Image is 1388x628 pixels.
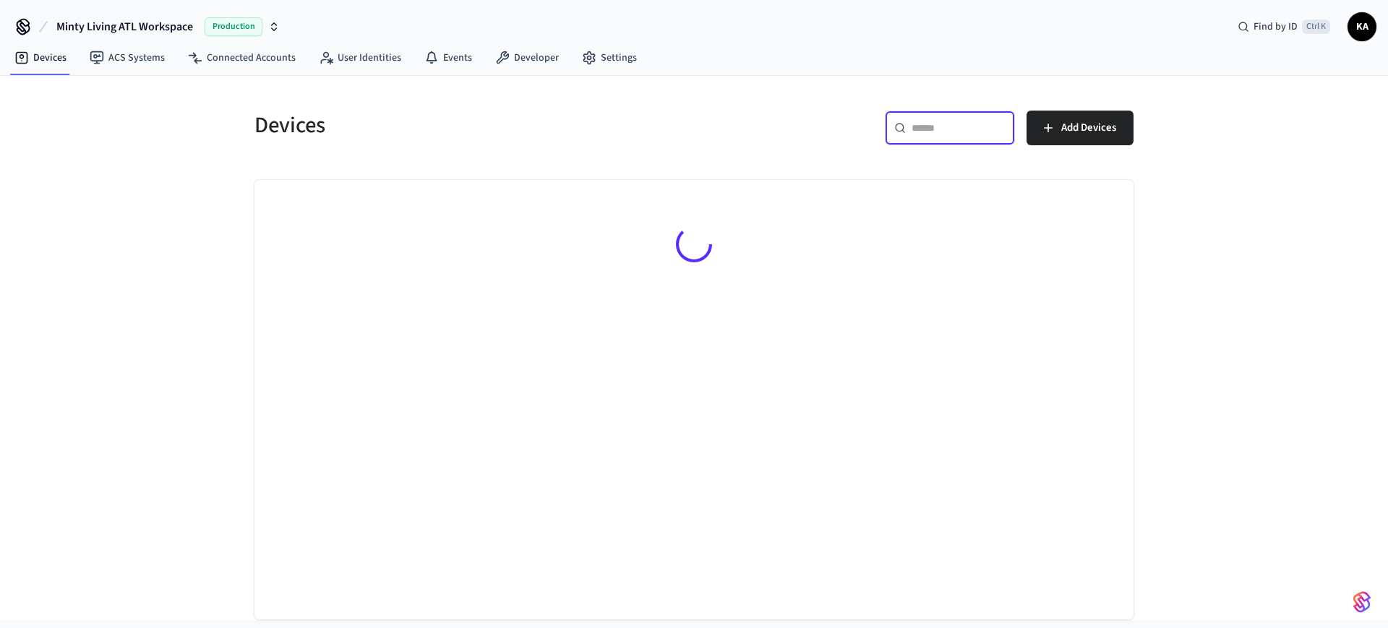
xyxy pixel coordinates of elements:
[56,18,193,35] span: Minty Living ATL Workspace
[78,45,176,71] a: ACS Systems
[1061,119,1116,137] span: Add Devices
[484,45,570,71] a: Developer
[1348,12,1376,41] button: KA
[1254,20,1298,34] span: Find by ID
[413,45,484,71] a: Events
[1353,590,1371,614] img: SeamLogoGradient.69752ec5.svg
[307,45,413,71] a: User Identities
[205,17,262,36] span: Production
[1027,111,1134,145] button: Add Devices
[1226,14,1342,40] div: Find by IDCtrl K
[254,111,685,140] h5: Devices
[176,45,307,71] a: Connected Accounts
[570,45,648,71] a: Settings
[1349,14,1375,40] span: KA
[3,45,78,71] a: Devices
[1302,20,1330,34] span: Ctrl K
